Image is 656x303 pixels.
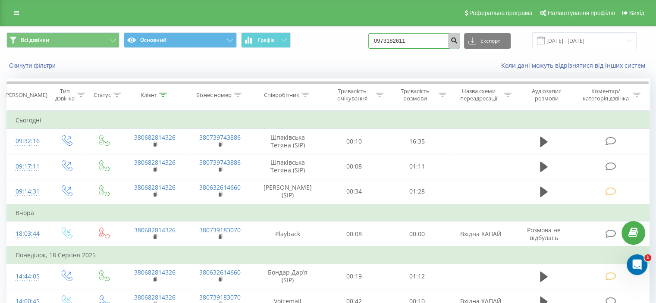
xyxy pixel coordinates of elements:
[253,264,323,289] td: Бондар Дарʼя (SIP)
[448,222,513,247] td: Вхідна ХАПАЙ
[16,225,38,242] div: 18:03:44
[6,62,60,69] button: Скинути фільтри
[134,226,176,234] a: 380682814326
[199,133,241,141] a: 380739743886
[393,87,436,102] div: Тривалість розмови
[7,112,650,129] td: Сьогодні
[94,91,111,99] div: Статус
[199,226,241,234] a: 380739183070
[469,9,533,16] span: Реферальна програма
[629,9,644,16] span: Вихід
[199,183,241,191] a: 380632614660
[386,222,448,247] td: 00:00
[16,158,38,175] div: 09:17:11
[331,87,374,102] div: Тривалість очікування
[7,247,650,264] td: Понеділок, 18 Серпня 2025
[199,293,241,301] a: 380739183070
[386,264,448,289] td: 01:12
[134,293,176,301] a: 380682814326
[323,129,386,154] td: 00:10
[134,268,176,276] a: 380682814326
[323,154,386,179] td: 00:08
[253,154,323,179] td: Шпаківська Тетяна (SIP)
[134,183,176,191] a: 380682814326
[199,268,241,276] a: 380632614660
[16,133,38,150] div: 09:32:16
[4,91,47,99] div: [PERSON_NAME]
[527,226,561,242] span: Розмова не відбулась
[21,37,49,44] span: Всі дзвінки
[16,268,38,285] div: 14:44:05
[196,91,232,99] div: Бізнес номер
[368,33,460,49] input: Пошук за номером
[580,87,631,102] div: Коментар/категорія дзвінка
[253,179,323,204] td: [PERSON_NAME] (SIP)
[386,179,448,204] td: 01:28
[258,37,275,43] span: Графік
[323,179,386,204] td: 00:34
[199,158,241,166] a: 380739743886
[323,264,386,289] td: 00:19
[644,254,651,261] span: 1
[386,154,448,179] td: 01:11
[54,87,75,102] div: Тип дзвінка
[464,33,511,49] button: Експорт
[456,87,502,102] div: Назва схеми переадресації
[124,32,237,48] button: Основний
[141,91,157,99] div: Клієнт
[264,91,299,99] div: Співробітник
[6,32,119,48] button: Всі дзвінки
[386,129,448,154] td: 16:35
[253,129,323,154] td: Шпаківська Тетяна (SIP)
[134,158,176,166] a: 380682814326
[7,204,650,222] td: Вчора
[134,133,176,141] a: 380682814326
[323,222,386,247] td: 00:08
[501,61,650,69] a: Коли дані можуть відрізнятися вiд інших систем
[547,9,615,16] span: Налаштування профілю
[16,183,38,200] div: 09:14:31
[521,87,572,102] div: Аудіозапис розмови
[241,32,291,48] button: Графік
[627,254,647,275] iframe: Intercom live chat
[253,222,323,247] td: Playback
